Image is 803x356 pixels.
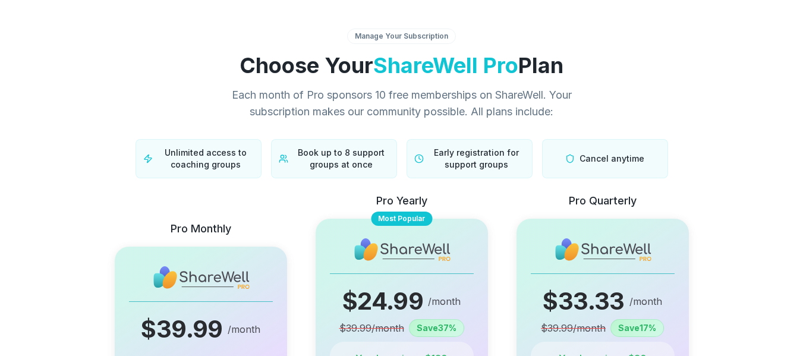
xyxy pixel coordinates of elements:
[158,147,254,171] span: Unlimited access to coaching groups
[293,147,389,171] span: Book up to 8 support groups at once
[569,193,637,209] p: Pro Quarterly
[171,220,231,237] p: Pro Monthly
[376,193,427,209] p: Pro Yearly
[429,147,525,171] span: Early registration for support groups
[347,29,456,44] div: Manage Your Subscription
[373,52,518,78] span: ShareWell Pro
[580,153,644,165] span: Cancel anytime
[202,87,602,120] p: Each month of Pro sponsors 10 free memberships on ShareWell. Your subscription makes our communit...
[13,53,791,77] h1: Choose Your Plan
